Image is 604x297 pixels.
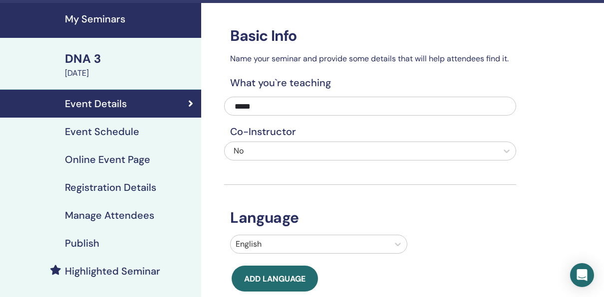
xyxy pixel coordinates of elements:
[65,13,195,25] h4: My Seminars
[59,50,201,79] a: DNA 3[DATE]
[65,50,195,67] div: DNA 3
[65,67,195,79] div: [DATE]
[224,209,516,227] h3: Language
[65,181,156,193] h4: Registration Details
[232,266,318,292] button: Add language
[570,263,594,287] div: Open Intercom Messenger
[234,146,244,156] span: No
[224,126,516,138] h4: Co-Instructor
[244,274,305,284] span: Add language
[224,27,516,45] h3: Basic Info
[65,98,127,110] h4: Event Details
[65,237,99,249] h4: Publish
[65,153,150,165] h4: Online Event Page
[65,126,139,138] h4: Event Schedule
[224,77,516,89] h4: What you`re teaching
[224,53,516,65] p: Name your seminar and provide some details that will help attendees find it.
[65,265,160,277] h4: Highlighted Seminar
[65,209,154,221] h4: Manage Attendees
